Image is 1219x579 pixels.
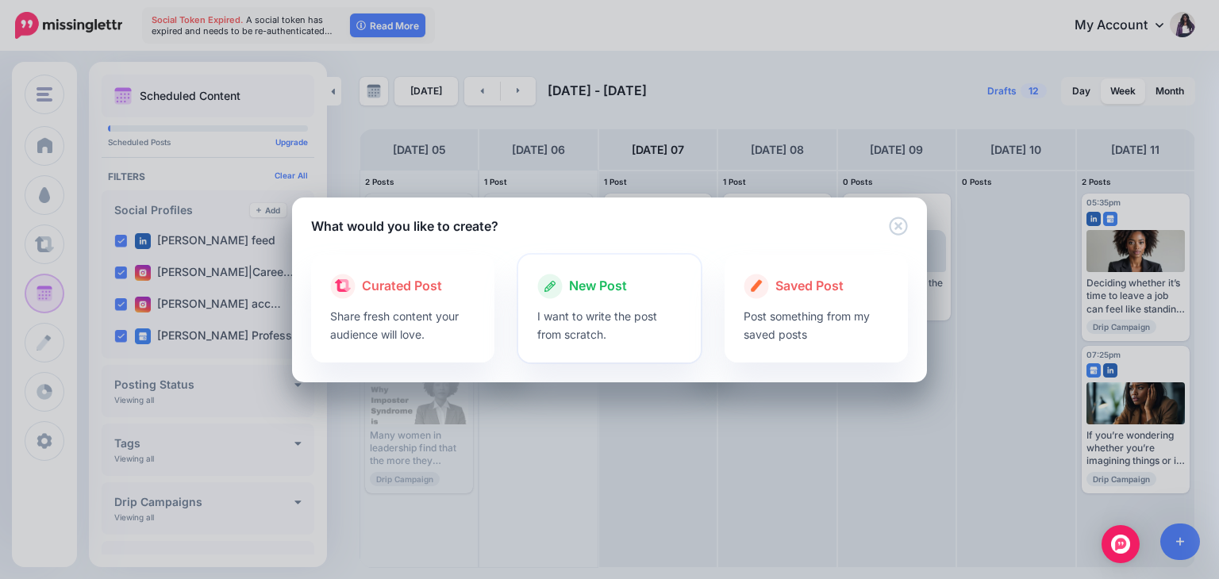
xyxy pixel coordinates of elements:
p: Share fresh content your audience will love. [330,307,475,343]
span: Curated Post [362,276,442,297]
span: New Post [569,276,627,297]
div: Open Intercom Messenger [1102,525,1140,563]
p: I want to write the post from scratch. [537,307,683,343]
img: create.png [751,279,763,292]
img: curate.png [335,279,351,292]
button: Close [889,217,908,236]
p: Post something from my saved posts [744,307,889,343]
h5: What would you like to create? [311,217,498,236]
span: Saved Post [775,276,844,297]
